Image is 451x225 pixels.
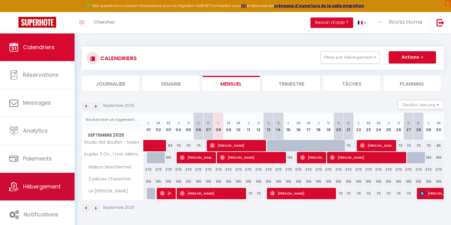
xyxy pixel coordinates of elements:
[23,71,59,79] span: Réservations
[333,113,344,140] th: 20
[434,113,444,140] th: 30
[434,140,444,151] div: 85
[103,205,134,211] p: Septembre 2025
[94,19,115,25] span: Chercher
[428,120,430,126] abbr: L
[283,152,294,163] div: 190
[323,164,333,175] div: 270
[214,176,224,187] div: 105
[203,176,214,187] div: 105
[384,164,394,175] div: 270
[414,113,424,140] th: 28
[203,113,214,140] th: 07
[183,140,194,151] div: 70
[353,176,364,187] div: 105
[207,120,210,126] abbr: D
[274,3,364,8] a: créneaux d'ouverture de la salle migration
[337,120,340,126] abbr: S
[424,140,434,151] div: 70
[244,113,254,140] th: 11
[233,113,244,140] th: 10
[344,176,354,187] div: 105
[353,113,364,140] th: 22
[344,113,354,140] th: 21
[333,188,344,199] div: 70
[23,155,52,162] span: Paiements
[374,164,384,175] div: 270
[323,113,333,140] th: 19
[153,164,164,175] div: 270
[164,113,174,140] th: 03
[233,164,244,175] div: 270
[283,113,294,140] th: 15
[394,140,404,151] div: 70
[156,120,160,126] abbr: M
[333,176,344,187] div: 105
[164,164,174,175] div: 270
[244,164,254,175] div: 270
[374,113,384,140] th: 24
[89,12,119,33] a: Chercher
[83,140,145,145] span: Studio Nid douillet - Maisons-[GEOGRAPHIC_DATA]
[424,176,434,187] div: 105
[310,17,353,28] button: Besoin d'aide ?
[389,51,436,64] button: Actions
[194,176,204,187] div: 105
[314,176,324,187] div: 105
[403,113,414,140] th: 27
[437,19,444,26] img: logout
[424,152,434,163] div: 190
[414,176,424,187] div: 105
[434,164,444,175] div: 270
[267,120,270,126] abbr: S
[253,164,264,175] div: 270
[387,120,390,126] abbr: J
[403,164,414,175] div: 270
[273,176,283,187] div: 105
[264,176,274,187] div: 105
[183,164,194,175] div: 270
[153,113,164,140] th: 02
[194,113,204,140] th: 06
[367,120,370,126] abbr: M
[202,76,260,91] li: Mensuel
[273,113,283,140] th: 14
[407,120,410,126] abbr: S
[144,164,154,175] div: 270
[321,51,380,64] button: Filtrer par hébergement
[323,76,380,91] li: Tâches
[253,113,264,140] th: 12
[142,76,200,91] li: Semaine
[197,120,200,126] abbr: S
[353,188,364,199] div: 70
[223,176,233,187] div: 105
[394,188,404,199] div: 70
[148,120,149,126] abbr: L
[327,120,330,126] abbr: V
[257,120,260,126] abbr: V
[187,120,190,126] abbr: V
[194,140,204,151] div: 70
[253,188,264,199] div: 70
[144,113,154,140] th: 01
[394,164,404,175] div: 270
[173,164,183,175] div: 270
[264,164,274,175] div: 270
[377,120,380,126] abbr: M
[173,176,183,187] div: 105
[210,140,264,151] span: [PERSON_NAME]
[164,152,174,163] div: 190
[303,164,314,175] div: 270
[353,164,364,175] div: 270
[5,2,23,21] button: Ouvrir le widget de chat LiveChat
[303,176,314,187] div: 105
[83,176,133,183] span: 2 pièces Charenton
[83,164,133,171] span: Maison Montfermeil
[214,164,224,175] div: 270
[364,164,374,175] div: 270
[218,120,219,126] abbr: L
[397,120,400,126] abbr: V
[183,113,194,140] th: 05
[223,113,233,140] th: 09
